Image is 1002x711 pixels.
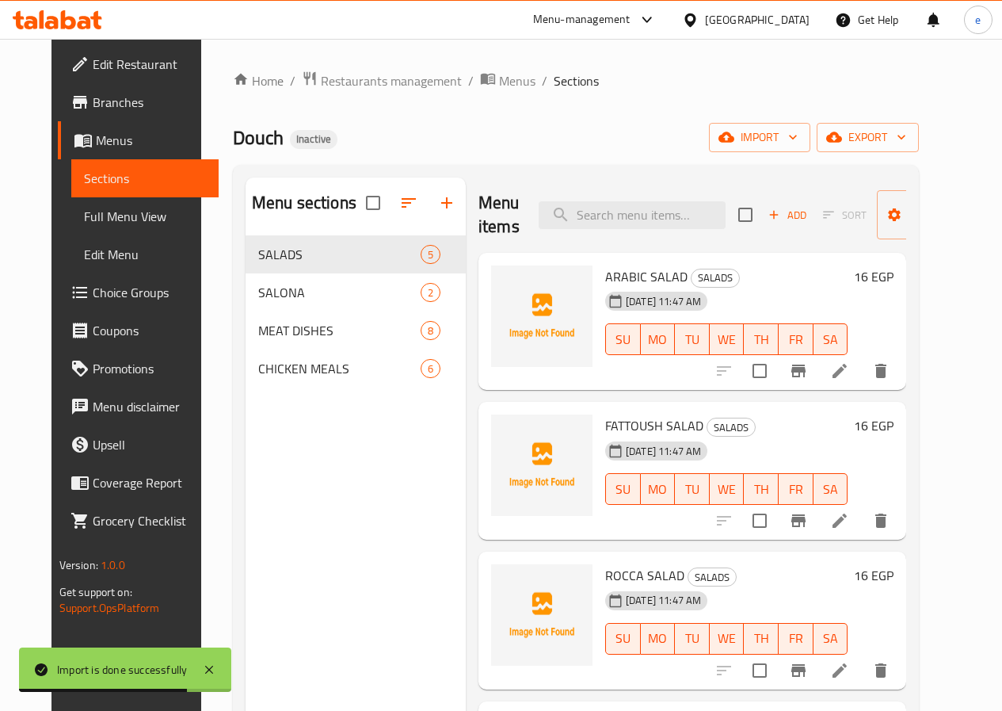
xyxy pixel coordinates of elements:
a: Restaurants management [302,71,462,91]
button: export [817,123,919,152]
button: FR [779,323,813,355]
button: WE [710,623,745,655]
button: TH [744,323,779,355]
span: Add item [762,203,813,227]
span: SALADS [691,269,739,287]
span: Select all sections [356,186,390,220]
span: Sort sections [390,184,428,222]
a: Menus [58,121,219,159]
span: Choice Groups [93,283,206,302]
button: delete [862,352,900,390]
a: Coverage Report [58,464,219,502]
span: [DATE] 11:47 AM [619,593,707,608]
button: delete [862,652,900,690]
span: Douch [233,120,284,155]
div: Inactive [290,130,337,149]
span: Select to update [743,654,776,687]
button: delete [862,502,900,540]
div: MEAT DISHES8 [246,312,466,350]
li: / [468,71,474,90]
button: SU [605,473,641,505]
span: MEAT DISHES [258,321,421,340]
span: e [975,11,981,29]
span: TH [750,328,772,351]
button: Branch-specific-item [779,652,817,690]
li: / [290,71,295,90]
div: Menu-management [533,10,631,29]
a: Branches [58,83,219,121]
button: TU [675,473,710,505]
span: Promotions [93,359,206,378]
div: SALADS [691,269,740,288]
h2: Menu items [478,191,520,239]
span: import [722,128,798,147]
button: TU [675,323,710,355]
span: Select section first [813,203,877,227]
a: Edit Restaurant [58,45,219,83]
button: SU [605,623,641,655]
span: Menu disclaimer [93,397,206,416]
span: WE [716,627,738,650]
span: 2 [421,285,440,300]
button: WE [710,473,745,505]
span: SALADS [258,245,421,264]
button: FR [779,623,813,655]
span: Select section [729,198,762,231]
div: items [421,283,440,302]
h6: 16 EGP [854,415,893,437]
button: TH [744,623,779,655]
span: SALADS [688,568,736,587]
span: MO [647,478,669,501]
img: ROCCA SALAD [491,564,592,666]
span: 5 [421,247,440,262]
span: TH [750,627,772,650]
nav: breadcrumb [233,71,919,91]
a: Menu disclaimer [58,388,219,426]
span: Get support on: [59,582,132,602]
span: [DATE] 11:47 AM [619,294,707,309]
a: Edit Menu [71,235,219,273]
div: items [421,359,440,378]
button: SA [813,623,848,655]
span: Branches [93,93,206,112]
span: MO [647,328,669,351]
span: Coupons [93,321,206,340]
button: MO [641,623,676,655]
span: Grocery Checklist [93,511,206,530]
img: ARABIC SALAD [491,266,592,367]
span: CHICKEN MEALS [258,359,421,378]
span: Sections [554,71,599,90]
span: 6 [421,361,440,377]
button: SA [813,473,848,505]
span: SALADS [707,419,755,437]
span: FR [785,627,807,650]
button: Branch-specific-item [779,502,817,540]
a: Choice Groups [58,273,219,312]
span: FATTOUSH SALAD [605,414,703,438]
span: TU [681,328,703,351]
span: Add [766,206,809,224]
a: Upsell [58,426,219,464]
button: FR [779,473,813,505]
button: MO [641,323,676,355]
span: SA [820,478,842,501]
span: WE [716,328,738,351]
span: 8 [421,323,440,338]
button: Branch-specific-item [779,352,817,390]
span: Upsell [93,435,206,454]
button: WE [710,323,745,355]
span: WE [716,478,738,501]
h2: Menu sections [252,191,356,215]
input: search [539,201,726,229]
span: TH [750,478,772,501]
div: items [421,321,440,340]
button: import [709,123,810,152]
div: SALADS [707,418,756,437]
div: SALADS [688,568,737,587]
a: Edit menu item [830,511,849,530]
span: FR [785,478,807,501]
span: Restaurants management [321,71,462,90]
span: 1.0.0 [101,555,125,575]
